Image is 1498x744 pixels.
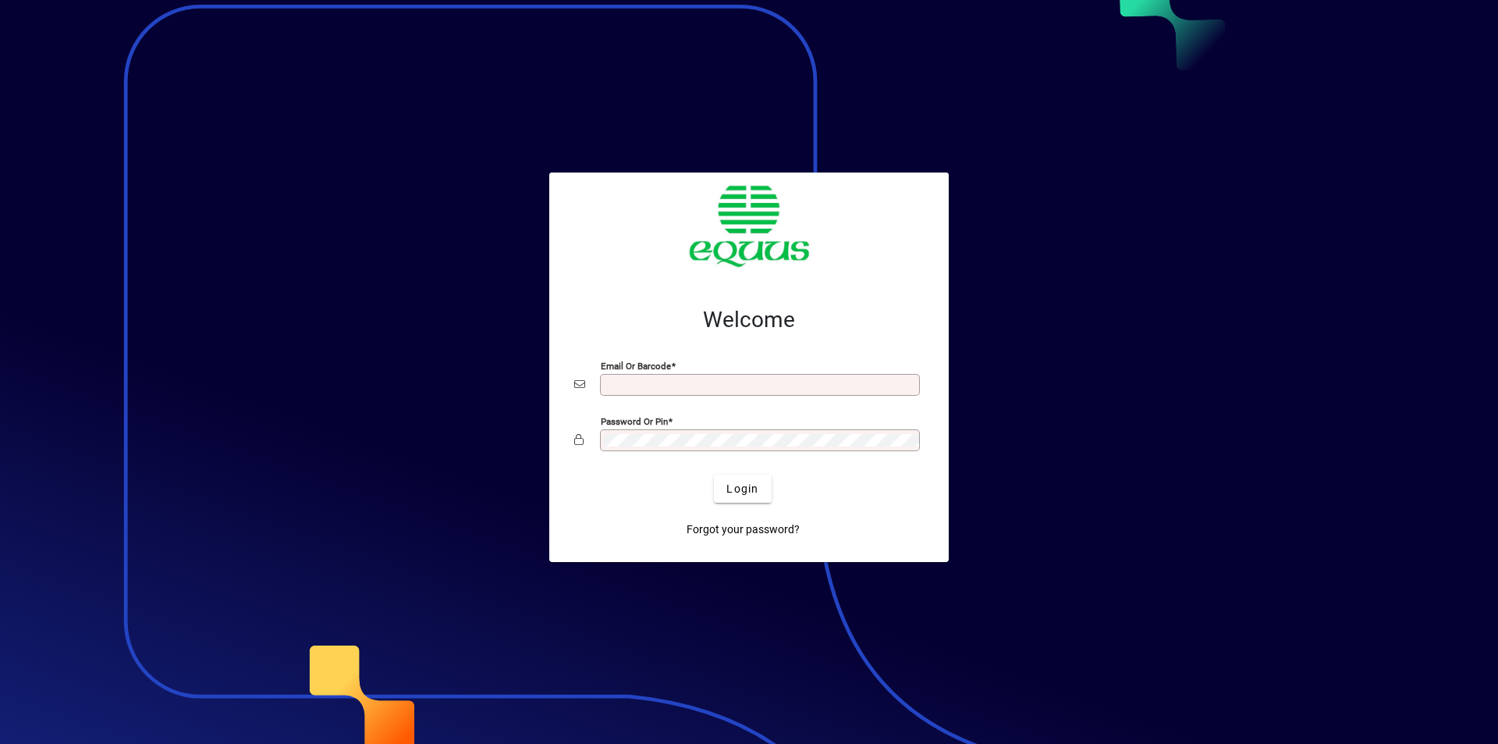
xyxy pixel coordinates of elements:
mat-label: Email or Barcode [601,361,671,372]
button: Login [714,475,771,503]
span: Forgot your password? [687,522,800,538]
h2: Welcome [574,307,924,333]
mat-label: Password or Pin [601,416,668,427]
span: Login [726,481,758,497]
a: Forgot your password? [680,515,806,543]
